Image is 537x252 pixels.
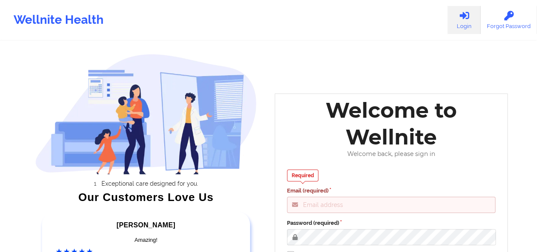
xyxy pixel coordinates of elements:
[281,150,502,158] div: Welcome back, please sign in
[287,187,496,195] label: Email (required)
[287,170,319,181] div: Required
[117,221,175,229] span: [PERSON_NAME]
[56,236,236,244] div: Amazing!
[35,193,257,201] div: Our Customers Love Us
[481,6,537,34] a: Forgot Password
[281,97,502,150] div: Welcome to Wellnite
[287,219,496,227] label: Password (required)
[287,197,496,213] input: Email address
[35,54,257,174] img: wellnite-auth-hero_200.c722682e.png
[43,180,257,187] li: Exceptional care designed for you.
[447,6,481,34] a: Login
